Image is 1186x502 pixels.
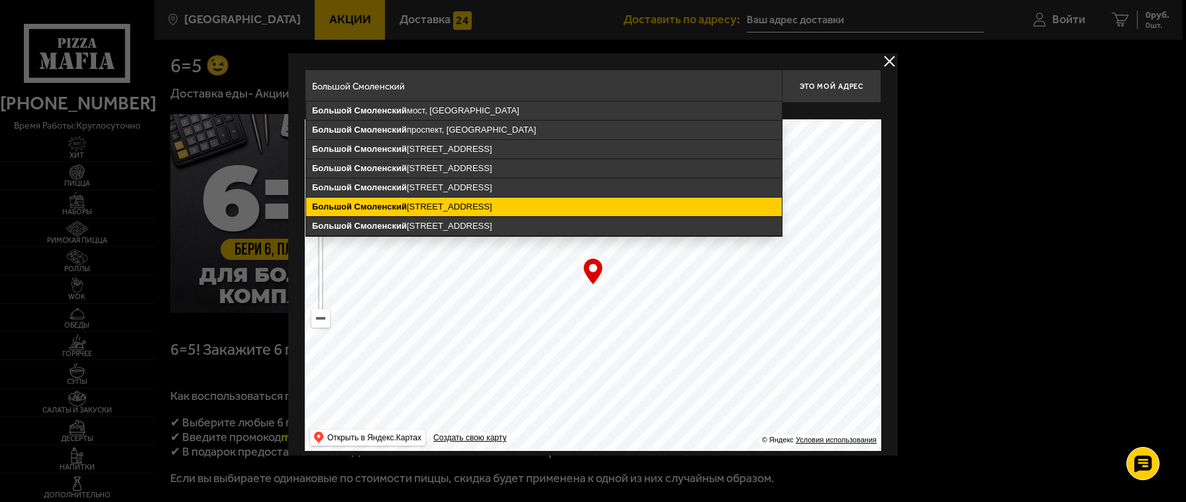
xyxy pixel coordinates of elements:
[354,182,407,192] ymaps: Смоленский
[306,178,782,197] ymaps: [STREET_ADDRESS]
[312,221,352,231] ymaps: Большой
[354,105,407,115] ymaps: Смоленский
[354,221,407,231] ymaps: Смоленский
[306,217,782,235] ymaps: [STREET_ADDRESS]
[796,436,877,444] a: Условия использования
[306,140,782,158] ymaps: [STREET_ADDRESS]
[327,430,421,446] ymaps: Открыть в Яндекс.Картах
[782,70,881,103] button: Это мой адрес
[354,144,407,154] ymaps: Смоленский
[312,125,352,135] ymaps: Большой
[354,125,407,135] ymaps: Смоленский
[306,159,782,178] ymaps: [STREET_ADDRESS]
[306,101,782,120] ymaps: мост, [GEOGRAPHIC_DATA]
[431,433,509,443] a: Создать свою карту
[305,106,492,117] p: Укажите дом на карте или в поле ввода
[354,202,407,212] ymaps: Смоленский
[762,436,794,444] ymaps: © Яндекс
[310,430,425,446] ymaps: Открыть в Яндекс.Картах
[305,70,782,103] input: Введите адрес доставки
[354,163,407,173] ymaps: Смоленский
[312,182,352,192] ymaps: Большой
[312,105,352,115] ymaps: Большой
[312,163,352,173] ymaps: Большой
[312,144,352,154] ymaps: Большой
[800,82,863,91] span: Это мой адрес
[312,202,352,212] ymaps: Большой
[306,198,782,216] ymaps: [STREET_ADDRESS]
[306,121,782,139] ymaps: проспект, [GEOGRAPHIC_DATA]
[881,53,898,70] button: delivery type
